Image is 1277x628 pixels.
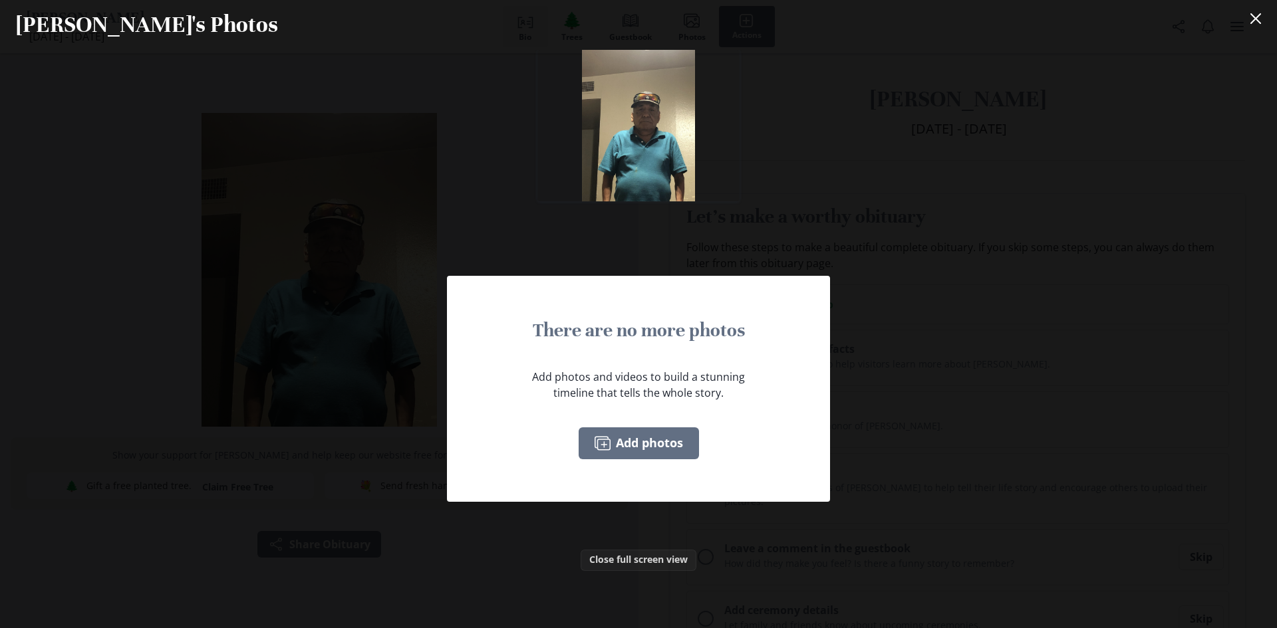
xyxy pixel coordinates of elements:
[579,427,699,459] button: Add photos
[581,550,696,571] button: Close full screen view
[458,318,819,342] h3: There are no more photos
[458,369,819,401] p: Add photos and videos to build a stunning timeline that tells the whole story.
[537,50,740,201] img: Portrait of Enrique
[1242,5,1269,32] button: Close
[16,11,278,39] h2: [PERSON_NAME]'s Photos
